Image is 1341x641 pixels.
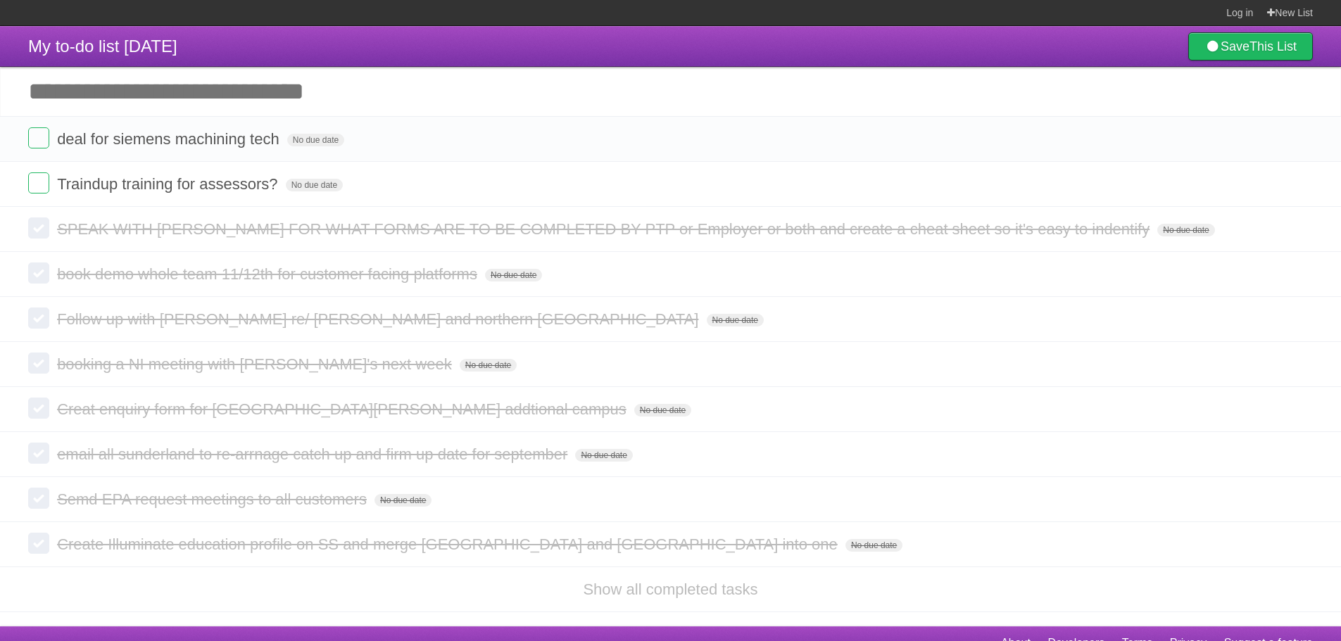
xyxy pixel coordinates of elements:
label: Done [28,217,49,239]
span: No due date [634,404,691,417]
b: This List [1249,39,1297,53]
span: deal for siemens machining tech [57,130,283,148]
label: Done [28,262,49,284]
label: Done [28,127,49,148]
span: email all sunderland to re-arrnage catch up and firm up date for september [57,445,571,463]
span: No due date [485,269,542,281]
a: SaveThis List [1188,32,1313,61]
span: My to-do list [DATE] [28,37,177,56]
span: No due date [374,494,432,507]
a: Show all completed tasks [583,580,757,598]
label: Done [28,307,49,329]
span: No due date [845,539,902,552]
span: No due date [707,314,764,326]
span: Creat enquiry form for [GEOGRAPHIC_DATA][PERSON_NAME] addtional campus [57,400,630,418]
span: Semd EPA request meetings to all customers [57,490,370,508]
label: Done [28,443,49,464]
span: Create Illuminate education profile on SS and merge [GEOGRAPHIC_DATA] and [GEOGRAPHIC_DATA] into one [57,535,841,553]
label: Done [28,172,49,193]
label: Done [28,353,49,374]
label: Done [28,488,49,509]
span: No due date [460,359,517,372]
label: Done [28,398,49,419]
span: Follow up with [PERSON_NAME] re/ [PERSON_NAME] and northern [GEOGRAPHIC_DATA] [57,310,702,328]
span: No due date [575,449,632,462]
span: booking a NI meeting with [PERSON_NAME]'s next week [57,355,455,373]
span: No due date [286,179,343,191]
span: SPEAK WITH [PERSON_NAME] FOR WHAT FORMS ARE TO BE COMPLETED BY PTP or Employer or both and create... [57,220,1153,238]
span: No due date [287,134,344,146]
span: Traindup training for assessors? [57,175,281,193]
label: Done [28,533,49,554]
span: book demo whole team 11/12th for customer facing platforms [57,265,481,283]
span: No due date [1157,224,1214,236]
